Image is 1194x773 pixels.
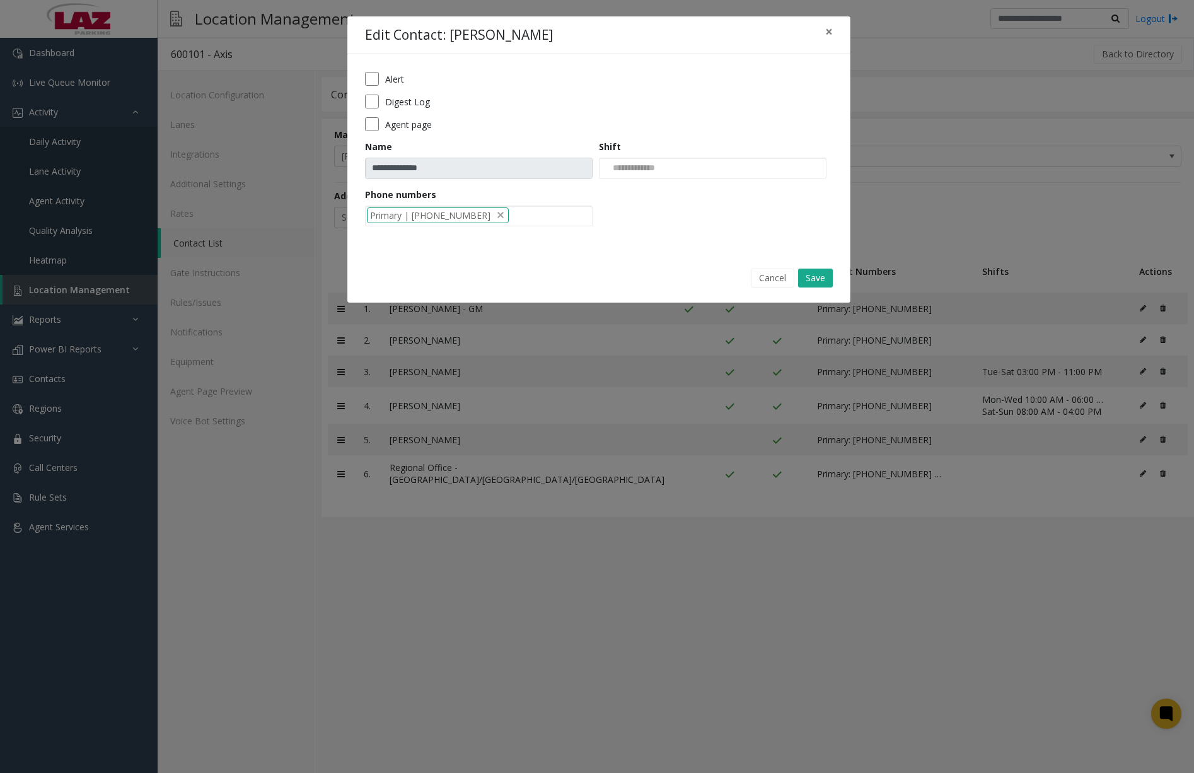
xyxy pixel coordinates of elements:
[365,25,553,45] h4: Edit Contact: [PERSON_NAME]
[798,269,833,288] button: Save
[599,140,621,153] label: Shift
[365,188,436,201] label: Phone numbers
[496,209,506,222] span: delete
[385,95,430,108] label: Digest Log
[385,73,404,86] label: Alert
[816,16,842,47] button: Close
[825,23,833,40] span: ×
[385,118,432,131] label: Agent page
[365,140,392,153] label: Name
[751,269,794,288] button: Cancel
[370,209,490,222] span: Primary | [PHONE_NUMBER]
